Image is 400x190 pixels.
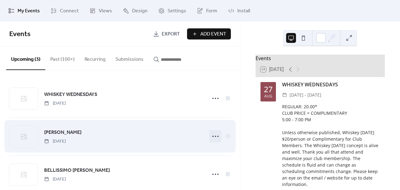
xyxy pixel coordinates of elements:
[187,28,231,39] button: Add Event
[206,7,217,15] span: Form
[223,2,255,19] a: Install
[99,7,112,15] span: Views
[168,7,186,15] span: Settings
[4,2,44,19] a: My Events
[154,2,191,19] a: Settings
[110,47,148,69] button: Submissions
[45,47,80,69] button: Past (100+)
[44,100,66,107] span: [DATE]
[44,91,97,99] a: WHISKEY WEDNESDAYS
[6,47,45,70] button: Upcoming (3)
[282,91,287,99] div: ​
[46,2,83,19] a: Connect
[18,7,40,15] span: My Events
[162,31,180,38] span: Export
[44,129,81,137] a: [PERSON_NAME]
[44,167,110,174] span: BELLISSIMO [PERSON_NAME]
[44,176,66,183] span: [DATE]
[290,91,321,99] span: [DATE] - [DATE]
[200,31,226,38] span: Add Event
[237,7,250,15] span: Install
[44,167,110,175] a: BELLISSIMO [PERSON_NAME]
[60,7,79,15] span: Connect
[44,129,81,136] span: [PERSON_NAME]
[132,7,148,15] span: Design
[282,81,380,88] div: WHISKEY WEDNESDAYS
[148,28,185,39] a: Export
[44,91,97,98] span: WHISKEY WEDNESDAYS
[256,55,385,62] div: Events
[264,94,272,98] div: Aug
[80,47,110,69] button: Recurring
[44,138,66,145] span: [DATE]
[9,27,31,41] span: Events
[192,2,222,19] a: Form
[85,2,117,19] a: Views
[118,2,152,19] a: Design
[264,85,273,93] div: 27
